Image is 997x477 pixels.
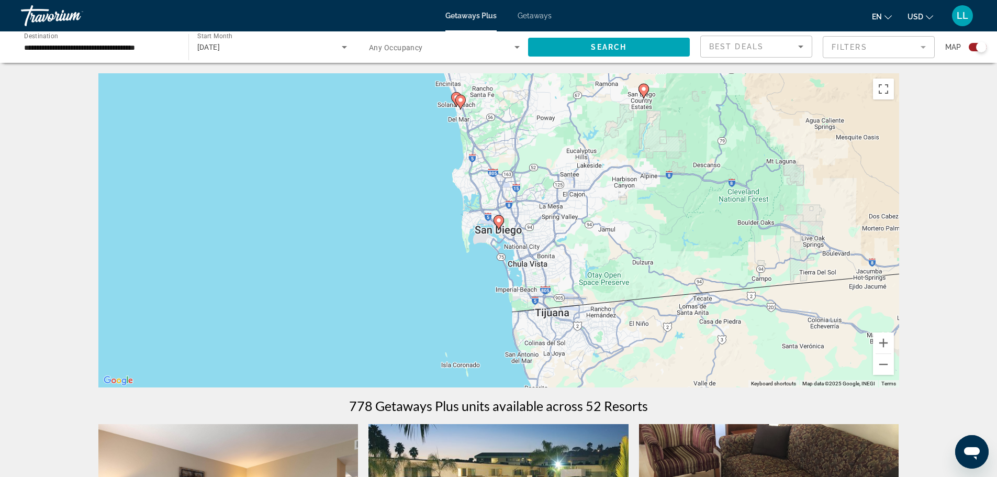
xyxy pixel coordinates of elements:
span: Destination [24,32,58,39]
img: Google [101,374,136,387]
a: Travorium [21,2,126,29]
button: Keyboard shortcuts [751,380,796,387]
span: Start Month [197,32,232,40]
button: User Menu [949,5,976,27]
button: Zoom out [873,354,894,375]
span: Best Deals [709,42,764,51]
a: Getaways Plus [445,12,497,20]
button: Change language [872,9,892,24]
button: Filter [823,36,935,59]
button: Toggle fullscreen view [873,79,894,99]
span: en [872,13,882,21]
span: [DATE] [197,43,220,51]
a: Terms (opens in new tab) [881,381,896,386]
iframe: Button to launch messaging window [955,435,989,469]
span: Map [945,40,961,54]
a: Getaways [518,12,552,20]
span: USD [908,13,923,21]
button: Search [528,38,690,57]
button: Change currency [908,9,933,24]
span: LL [957,10,968,21]
span: Search [591,43,626,51]
button: Zoom in [873,332,894,353]
span: Map data ©2025 Google, INEGI [802,381,875,386]
h1: 778 Getaways Plus units available across 52 Resorts [349,398,648,414]
span: Any Occupancy [369,43,423,52]
mat-select: Sort by [709,40,803,53]
a: Open this area in Google Maps (opens a new window) [101,374,136,387]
